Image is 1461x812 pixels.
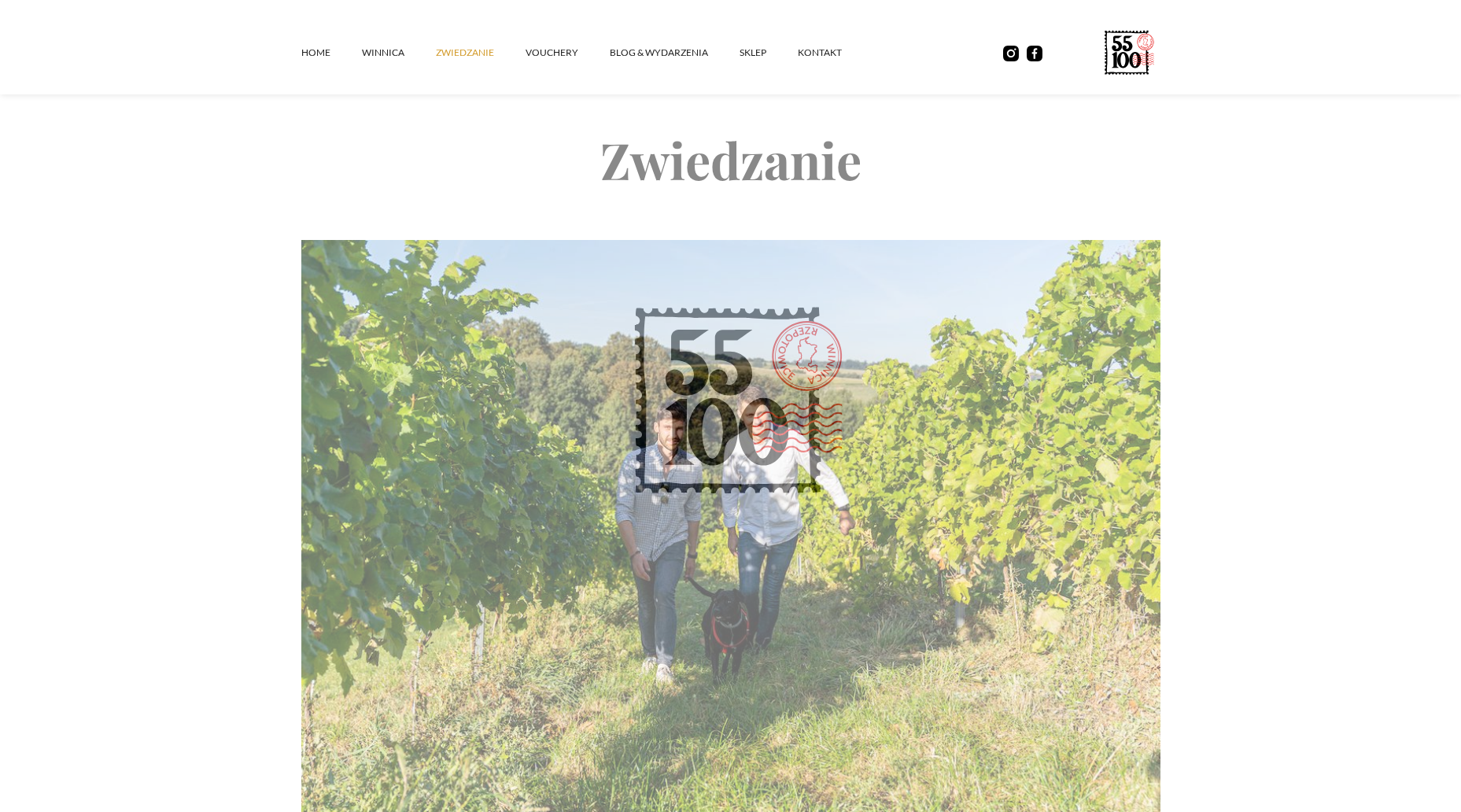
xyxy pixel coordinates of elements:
[798,29,873,76] a: kontakt
[436,29,526,76] a: ZWIEDZANIE
[526,29,610,76] a: vouchery
[362,29,436,76] a: winnica
[610,29,740,76] a: Blog & Wydarzenia
[740,29,798,76] a: SKLEP
[301,29,362,76] a: Home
